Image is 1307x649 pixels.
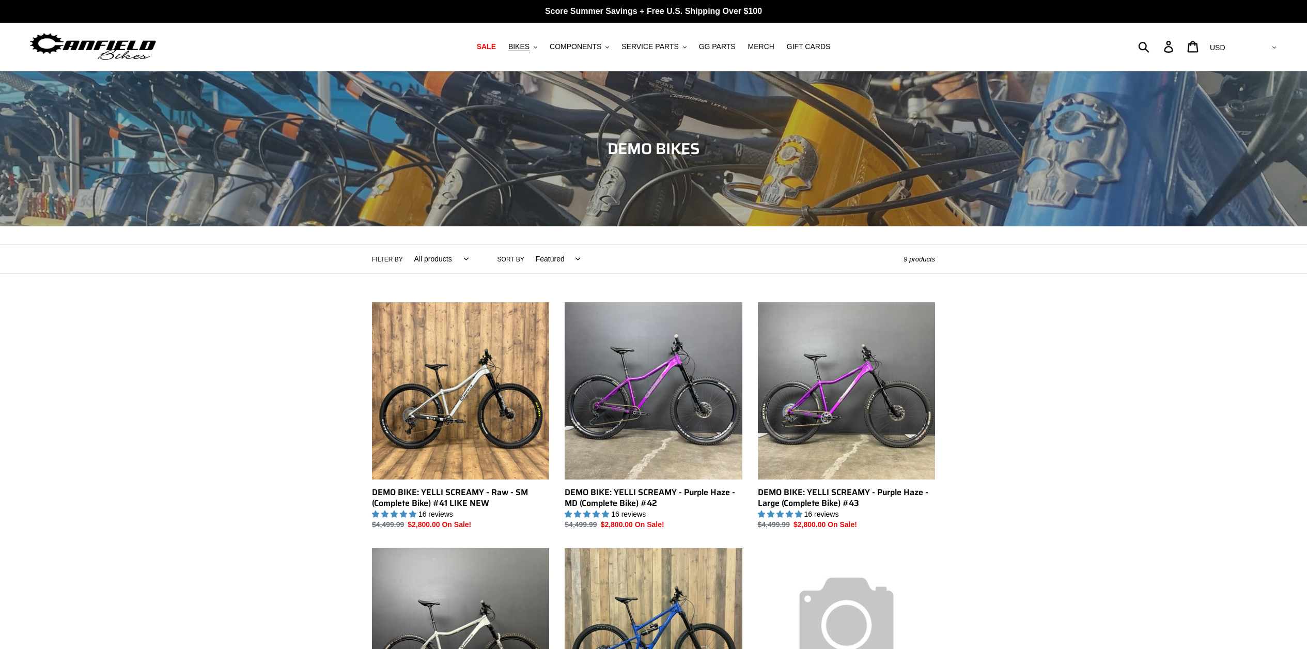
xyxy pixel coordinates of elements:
[503,40,542,54] button: BIKES
[497,255,524,264] label: Sort by
[28,30,158,63] img: Canfield Bikes
[748,42,774,51] span: MERCH
[694,40,741,54] a: GG PARTS
[782,40,836,54] a: GIFT CARDS
[550,42,601,51] span: COMPONENTS
[508,42,530,51] span: BIKES
[904,255,935,263] span: 9 products
[1144,35,1170,58] input: Search
[372,255,403,264] label: Filter by
[621,42,678,51] span: SERVICE PARTS
[699,42,736,51] span: GG PARTS
[743,40,780,54] a: MERCH
[472,40,501,54] a: SALE
[544,40,614,54] button: COMPONENTS
[608,136,700,161] span: DEMO BIKES
[616,40,691,54] button: SERVICE PARTS
[477,42,496,51] span: SALE
[787,42,831,51] span: GIFT CARDS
